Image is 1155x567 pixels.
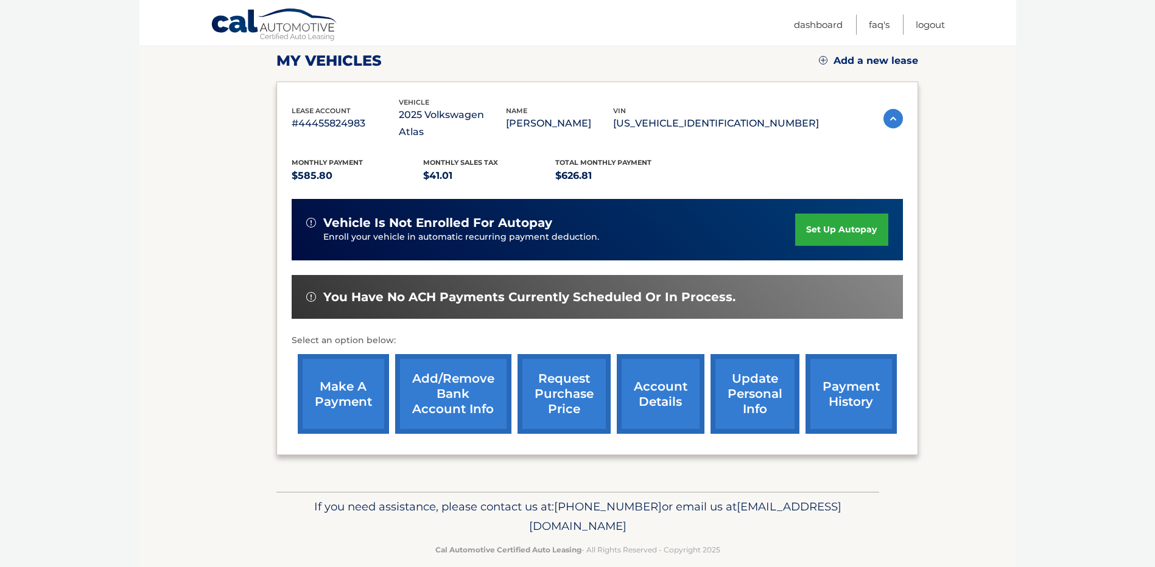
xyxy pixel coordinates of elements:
[916,15,945,35] a: Logout
[306,218,316,228] img: alert-white.svg
[323,231,796,244] p: Enroll your vehicle in automatic recurring payment deduction.
[395,354,511,434] a: Add/Remove bank account info
[276,52,382,70] h2: my vehicles
[529,499,841,533] span: [EMAIL_ADDRESS][DOMAIN_NAME]
[555,158,651,167] span: Total Monthly Payment
[518,354,611,434] a: request purchase price
[423,158,498,167] span: Monthly sales Tax
[323,290,735,305] span: You have no ACH payments currently scheduled or in process.
[711,354,799,434] a: update personal info
[399,106,506,141] p: 2025 Volkswagen Atlas
[292,158,363,167] span: Monthly Payment
[292,167,424,184] p: $585.80
[506,106,527,115] span: name
[292,333,903,348] p: Select an option below:
[292,106,351,115] span: lease account
[292,115,399,132] p: #44455824983
[298,354,389,434] a: make a payment
[554,499,662,513] span: [PHONE_NUMBER]
[555,167,687,184] p: $626.81
[423,167,555,184] p: $41.01
[284,497,871,536] p: If you need assistance, please contact us at: or email us at
[399,98,429,106] span: vehicle
[617,354,704,434] a: account details
[435,545,581,554] strong: Cal Automotive Certified Auto Leasing
[869,15,890,35] a: FAQ's
[506,115,613,132] p: [PERSON_NAME]
[613,115,819,132] p: [US_VEHICLE_IDENTIFICATION_NUMBER]
[306,292,316,302] img: alert-white.svg
[795,214,888,246] a: set up autopay
[819,55,918,67] a: Add a new lease
[794,15,843,35] a: Dashboard
[883,109,903,128] img: accordion-active.svg
[323,215,552,231] span: vehicle is not enrolled for autopay
[806,354,897,434] a: payment history
[613,106,626,115] span: vin
[284,543,871,556] p: - All Rights Reserved - Copyright 2025
[819,56,827,64] img: add.svg
[211,8,339,43] a: Cal Automotive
